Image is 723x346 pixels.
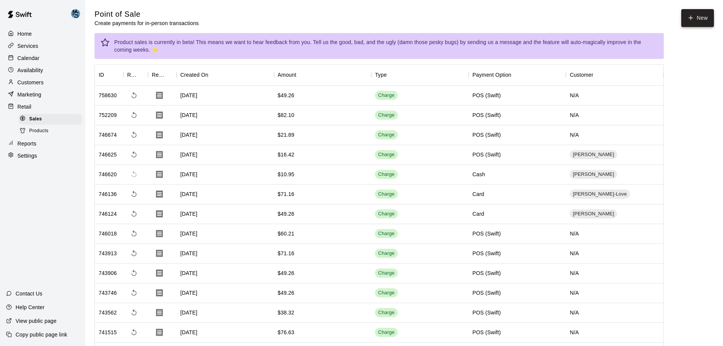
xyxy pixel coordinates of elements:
[99,171,117,178] div: 746620
[127,148,141,161] span: Refund payment
[473,289,501,297] div: POS (Swift)
[278,309,295,316] div: $38.32
[278,171,295,178] div: $10.95
[378,309,395,316] div: Charge
[278,92,295,99] div: $49.26
[152,226,167,241] button: Download Receipt
[99,250,117,257] div: 743913
[176,165,274,185] div: [DATE]
[152,285,167,300] button: Download Receipt
[176,303,274,323] div: [DATE]
[570,171,617,178] span: [PERSON_NAME]
[566,303,663,323] div: N/A
[114,35,658,57] div: Product sales is currently in beta! This means we want to hear feedback from you. Tell us the goo...
[378,151,395,158] div: Charge
[176,204,274,224] div: [DATE]
[378,191,395,198] div: Charge
[127,167,141,181] span: Cannot make a refund for non card payments
[387,70,397,80] button: Sort
[473,92,501,99] div: POS (Swift)
[95,64,123,85] div: ID
[473,250,501,257] div: POS (Swift)
[99,151,117,158] div: 746625
[152,246,167,261] button: Download Receipt
[176,244,274,264] div: [DATE]
[566,125,663,145] div: N/A
[6,28,79,39] a: Home
[570,210,617,218] span: [PERSON_NAME]
[467,39,521,45] a: sending us a message
[99,309,117,316] div: 743562
[166,70,176,80] button: Sort
[473,171,485,178] div: Cash
[127,64,137,85] div: Refund
[176,86,274,106] div: [DATE]
[570,151,617,158] span: [PERSON_NAME]
[99,289,117,297] div: 743746
[137,70,148,80] button: Sort
[152,107,167,123] button: Download Receipt
[99,92,117,99] div: 758630
[95,9,199,19] h5: Point of Sale
[29,115,42,123] span: Sales
[176,264,274,283] div: [DATE]
[511,70,522,80] button: Sort
[378,112,395,119] div: Charge
[473,269,501,277] div: POS (Swift)
[566,86,663,106] div: N/A
[99,230,117,237] div: 746018
[127,207,141,221] span: Refund payment
[278,111,295,119] div: $82.10
[17,79,44,86] p: Customers
[278,190,295,198] div: $71.16
[127,246,141,260] span: Refund payment
[99,210,117,218] div: 746124
[127,128,141,142] span: Refund payment
[176,145,274,165] div: [DATE]
[18,114,82,125] div: Sales
[473,230,501,237] div: POS (Swift)
[378,230,395,237] div: Charge
[378,289,395,297] div: Charge
[69,6,85,21] div: MNS Facility Support
[17,42,38,50] p: Services
[99,131,117,139] div: 746674
[127,306,141,319] span: Refund payment
[473,64,512,85] div: Payment Option
[99,111,117,119] div: 752209
[473,131,501,139] div: POS (Swift)
[127,108,141,122] span: Refund payment
[127,88,141,102] span: Refund payment
[99,190,117,198] div: 746136
[16,303,44,311] p: Help Center
[473,210,484,218] div: Card
[6,77,79,88] a: Customers
[104,70,115,80] button: Sort
[570,191,630,198] span: [PERSON_NAME]-Love
[152,64,166,85] div: Receipt
[378,270,395,277] div: Charge
[148,64,176,85] div: Receipt
[278,210,295,218] div: $49.26
[18,126,82,136] div: Products
[6,150,79,161] div: Settings
[6,40,79,52] div: Services
[278,289,295,297] div: $49.26
[95,19,199,27] p: Create payments for in-person transactions
[378,210,395,218] div: Charge
[566,323,663,343] div: N/A
[123,64,148,85] div: Refund
[378,171,395,178] div: Charge
[71,9,80,18] img: MNS Facility Support
[566,264,663,283] div: N/A
[371,64,469,85] div: Type
[473,309,501,316] div: POS (Swift)
[152,206,167,221] button: Download Receipt
[180,64,208,85] div: Created On
[16,290,43,297] p: Contact Us
[6,65,79,76] a: Availability
[6,52,79,64] div: Calendar
[16,317,57,325] p: View public page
